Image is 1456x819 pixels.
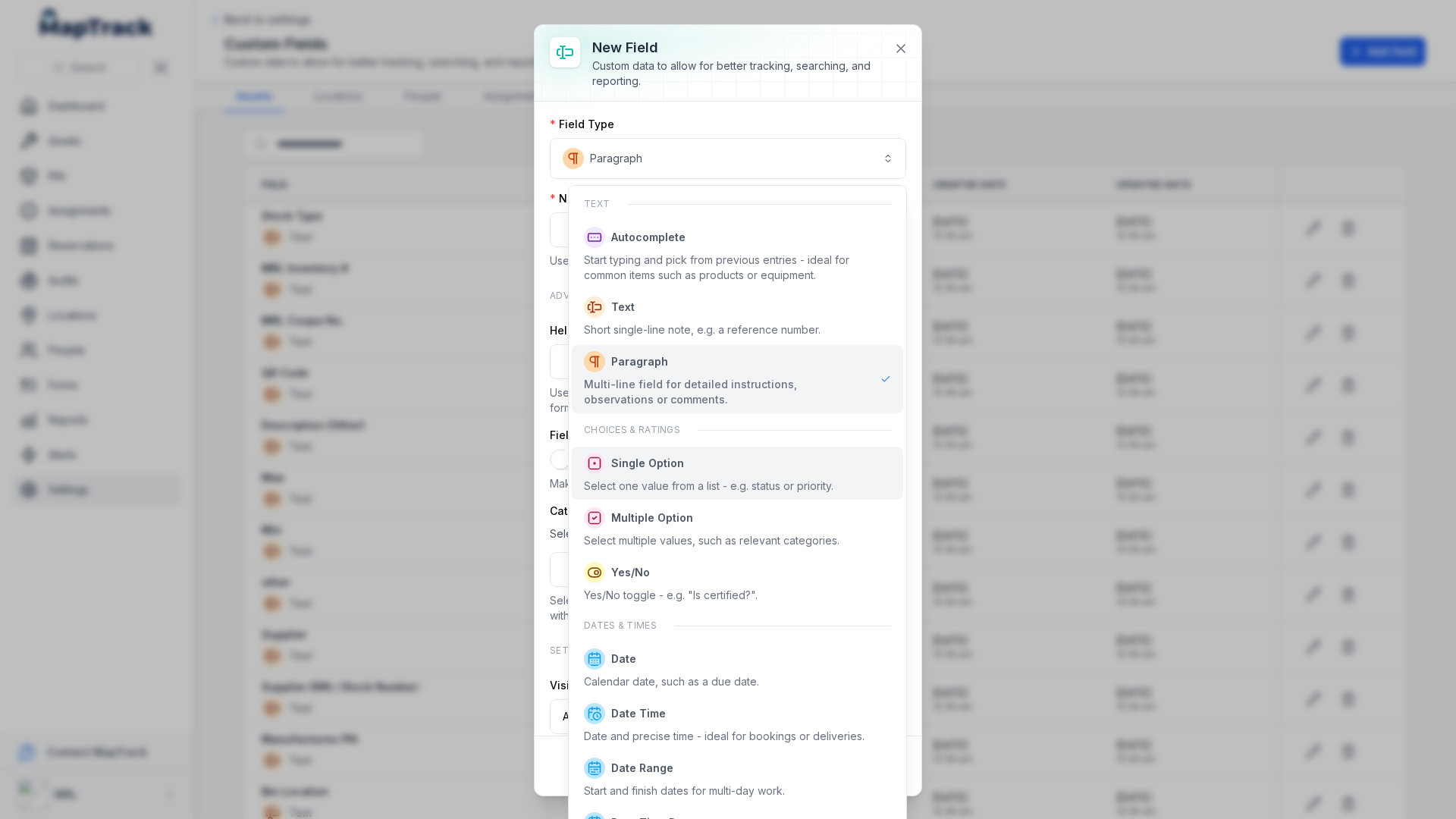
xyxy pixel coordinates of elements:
div: Yes/No toggle - e.g. "Is certified?". [584,588,758,603]
div: Start typing and pick from previous entries - ideal for common items such as products or equipment. [584,253,891,283]
span: Yes/No [611,565,650,580]
span: Date Range [611,761,673,776]
div: Calendar date, such as a due date. [584,674,759,689]
div: Start and finish dates for multi-day work. [584,783,785,799]
button: Paragraph [550,138,906,179]
div: Dates & times [572,610,903,641]
div: Multi-line field for detailed instructions, observations or comments. [584,377,868,407]
span: Autocomplete [611,230,686,245]
div: Short single-line note, e.g. a reference number. [584,322,821,337]
span: Date [611,651,636,667]
span: Paragraph [611,354,668,369]
div: Select one value from a list - e.g. status or priority. [584,479,833,494]
span: Multiple Option [611,510,693,526]
div: Text [572,189,903,219]
span: Date Time [611,706,666,721]
span: Text [611,300,635,315]
span: Single Option [611,456,684,471]
div: Choices & ratings [572,415,903,445]
div: Date and precise time - ideal for bookings or deliveries. [584,729,864,744]
div: Select multiple values, such as relevant categories. [584,533,839,548]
